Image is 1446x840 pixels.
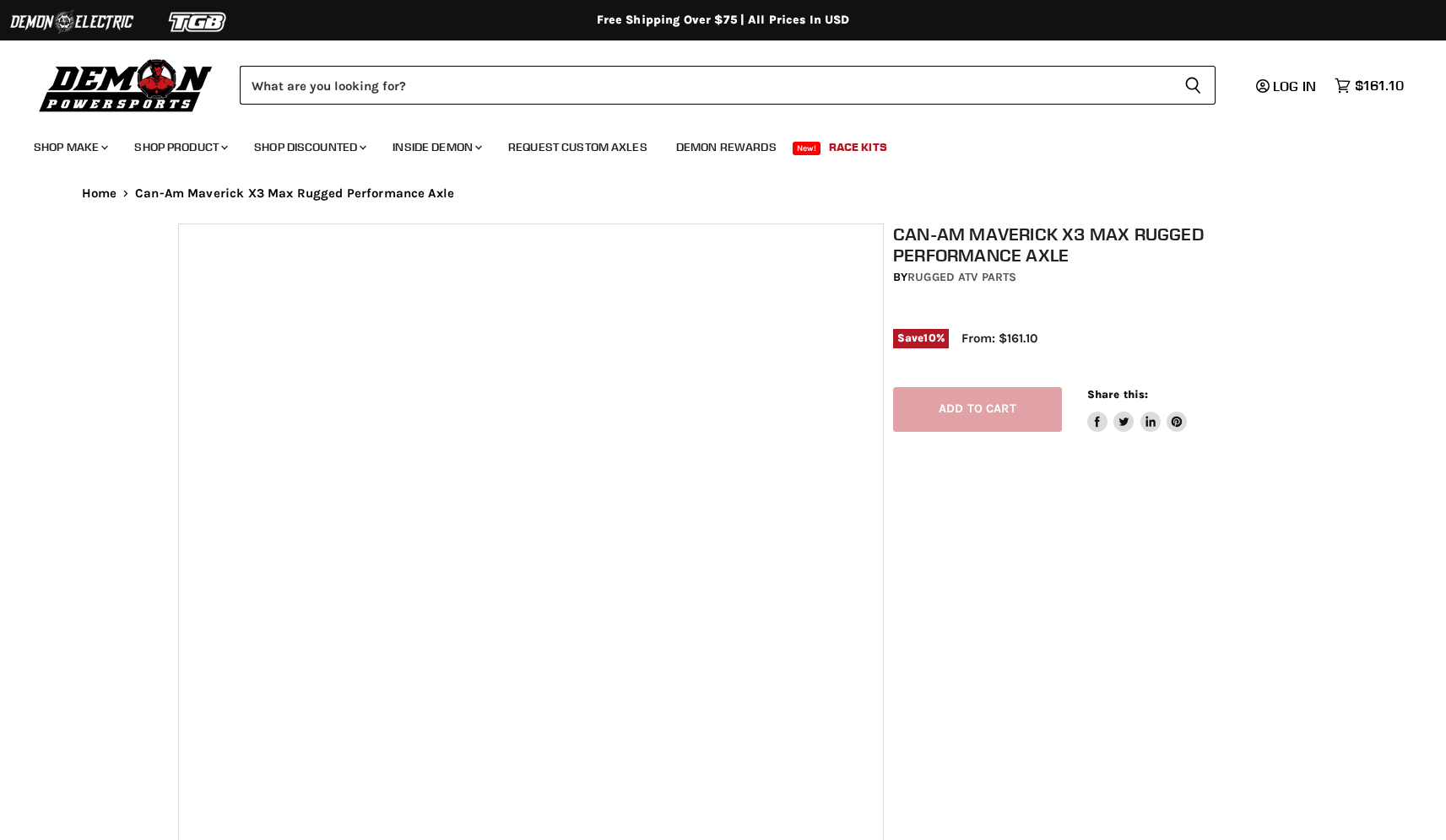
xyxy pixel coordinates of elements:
a: $161.10 [1326,73,1412,98]
ul: Main menu [21,123,1400,164]
button: Search [1171,66,1216,105]
img: TGB Logo 2 [135,6,262,38]
h1: Can-Am Maverick X3 Max Rugged Performance Axle [893,223,1278,266]
form: Product [240,66,1216,105]
a: Shop Product [122,130,238,164]
a: Demon Rewards [663,130,789,164]
span: Log in [1273,78,1316,94]
a: Home [82,186,117,201]
span: Save % [893,329,949,347]
nav: Breadcrumbs [48,186,1399,201]
input: Search [240,66,1171,105]
img: Demon Electric Logo 2 [8,6,135,38]
span: Can-Am Maverick X3 Max Rugged Performance Axle [135,186,454,201]
span: Share this: [1087,388,1148,401]
span: New! [793,142,821,155]
a: Race Kits [816,130,900,164]
a: Log in [1248,78,1326,94]
span: 10 [923,331,935,344]
span: From: $161.10 [961,331,1037,346]
img: Demon Powersports [34,55,219,115]
div: Free Shipping Over $75 | All Prices In USD [48,13,1399,28]
a: Request Custom Axles [496,130,660,164]
a: Shop Make [21,130,118,164]
aside: Share this: [1087,387,1188,432]
a: Rugged ATV Parts [907,270,1016,284]
a: Inside Demon [380,130,492,164]
div: by [893,268,1278,287]
span: $161.10 [1355,78,1404,94]
a: Shop Discounted [241,130,376,164]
